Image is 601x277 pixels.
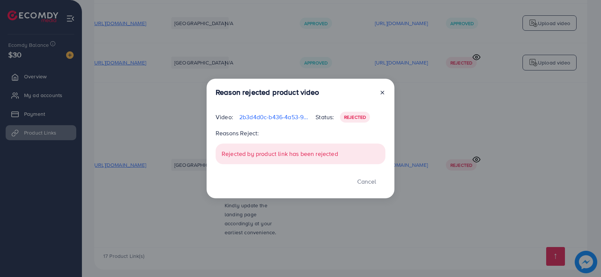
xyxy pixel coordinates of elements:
button: Cancel [348,173,385,189]
p: 2b3d4d0c-b436-4a53-9a28-98e10f903400-1760032161352.mp4 [239,112,310,121]
p: Video: [216,112,233,121]
div: Rejected by product link has been rejected [216,144,385,164]
span: Rejected [344,114,366,120]
h3: Reason rejected product video [216,88,319,97]
p: Reasons Reject: [216,129,385,138]
p: Status: [316,112,334,121]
